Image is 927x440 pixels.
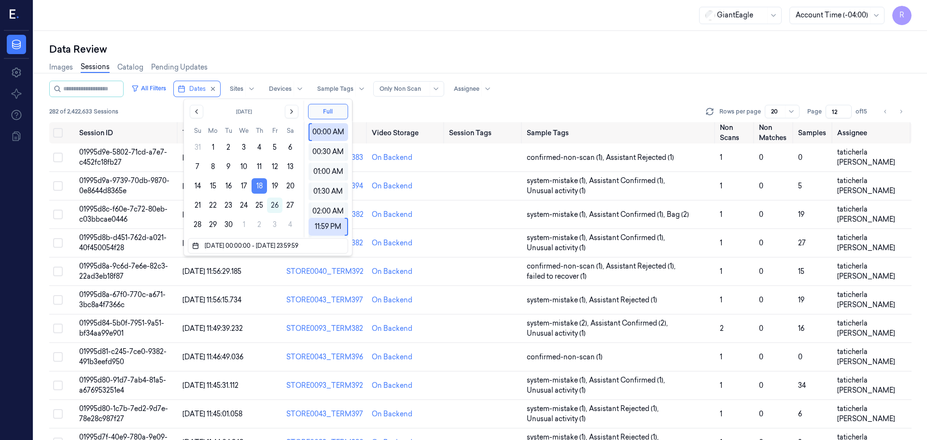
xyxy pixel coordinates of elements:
div: On Backend [372,352,412,362]
button: Dates [174,81,220,97]
span: 0 [759,296,763,304]
th: Non Scans [716,122,755,143]
button: Sunday, September 14th, 2025 [190,178,205,194]
span: Bag (2) [667,210,689,220]
span: 1 [720,182,722,190]
button: Saturday, September 6th, 2025 [282,140,298,155]
span: 0 [759,182,763,190]
button: Select row [53,381,63,390]
div: 00:00 AM [312,123,345,141]
th: Tuesday [221,126,236,136]
div: On Backend [372,181,412,191]
div: On Backend [372,324,412,334]
span: [DATE] 11:56:29.185 [183,267,241,276]
div: STORE0043_TERM397 [286,295,364,305]
th: Non Matches [755,122,794,143]
span: 1 [720,210,722,219]
th: Video Storage [368,122,446,143]
button: Go to previous page [879,105,892,118]
span: 01995d8a-67f0-770c-a671-3bc8a4f7366c [79,290,166,309]
th: Thursday [252,126,267,136]
button: Wednesday, September 3rd, 2025 [236,140,252,155]
span: taticherla [PERSON_NAME] [837,205,895,224]
button: Tuesday, September 16th, 2025 [221,178,236,194]
span: system-mistake (1) , [527,295,589,305]
span: [DATE] 11:45:01.058 [183,410,242,418]
div: On Backend [372,295,412,305]
span: system-mistake (2) , [527,318,590,328]
span: 01995d84-5b0f-7951-9a51-bf34aa99e901 [79,319,164,338]
button: Wednesday, September 10th, 2025 [236,159,252,174]
span: 0 [759,324,763,333]
input: Dates [203,240,339,252]
div: STORE0093_TERM382 [286,324,364,334]
button: Select row [53,352,63,362]
span: 5 [798,182,802,190]
span: 1 [720,381,722,390]
button: Saturday, September 27th, 2025 [282,198,298,213]
span: 15 [798,267,804,276]
button: Tuesday, September 9th, 2025 [221,159,236,174]
span: [DATE] 12:18:02.381 [183,153,242,162]
span: 2 [720,324,724,333]
span: 0 [759,267,763,276]
th: Session Tags [445,122,523,143]
p: Rows per page [719,107,761,116]
button: Friday, October 3rd, 2025 [267,217,282,232]
span: Assistant Confirmed (2) , [590,318,670,328]
button: [DATE] [209,105,279,118]
span: taticherla [PERSON_NAME] [837,262,895,281]
span: Assistant Rejected (1) [589,295,657,305]
button: Full [308,104,348,119]
div: Data Review [49,43,912,56]
span: 01995d80-1c7b-7ed2-9d7e-78e28c987f27 [79,404,168,423]
span: taticherla [PERSON_NAME] [837,176,895,195]
div: 02:00 AM [311,202,345,220]
span: [DATE] 11:57:49.020 [183,239,244,247]
span: 27 [798,239,806,247]
span: 01995d8a-9c6d-7e6e-82c3-22ad3eb18f87 [79,262,168,281]
th: Assignee [833,122,912,143]
div: STORE0043_TERM396 [286,352,364,362]
span: 19 [798,210,804,219]
div: On Backend [372,381,412,391]
div: 01:30 AM [311,183,345,200]
span: 0 [759,210,763,219]
button: Select row [53,210,63,219]
button: Select row [53,153,63,162]
button: Thursday, October 2nd, 2025 [252,217,267,232]
button: Go to next page [894,105,908,118]
span: 1 [720,239,722,247]
span: 01995d81-c245-7ce0-9382-491b3eefd950 [79,347,167,366]
span: 0 [759,381,763,390]
span: 282 of 2,422,633 Sessions [49,107,118,116]
span: 0 [798,153,802,162]
div: On Backend [372,210,412,220]
a: Sessions [81,62,110,73]
button: Sunday, September 7th, 2025 [190,159,205,174]
th: Timestamp (Session) [179,122,282,143]
button: Go to the Next Month [285,105,298,118]
button: Tuesday, September 2nd, 2025 [221,140,236,155]
span: [DATE] 11:45:31.112 [183,381,239,390]
button: Select all [53,128,63,138]
span: Page [807,107,822,116]
a: Catalog [117,62,143,72]
span: system-mistake (1) , [527,233,589,243]
button: Sunday, September 21st, 2025 [190,198,205,213]
button: Wednesday, September 24th, 2025 [236,198,252,213]
span: taticherla [PERSON_NAME] [837,376,895,395]
span: Unusual activity (1) [527,243,586,253]
span: 1 [720,153,722,162]
span: system-mistake (1) , [527,375,589,385]
span: Unusual activity (1) [527,328,586,339]
button: R [892,6,912,25]
th: Saturday [282,126,298,136]
button: Tuesday, September 23rd, 2025 [221,198,236,213]
nav: pagination [879,105,908,118]
span: 0 [759,353,763,361]
th: Session ID [75,122,179,143]
button: Thursday, September 25th, 2025 [252,198,267,213]
button: Select row [53,409,63,419]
